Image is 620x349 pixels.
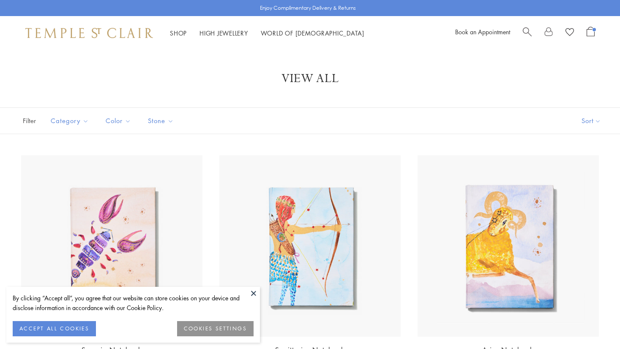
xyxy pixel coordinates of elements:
[99,111,137,130] button: Color
[177,321,254,336] button: COOKIES SETTINGS
[21,155,202,337] img: Scorpio Notebook
[563,108,620,134] button: Show sort by
[219,155,401,337] img: Sagittarius Notebook
[44,111,95,130] button: Category
[260,4,356,12] p: Enjoy Complimentary Delivery & Returns
[144,115,180,126] span: Stone
[170,28,364,38] nav: Main navigation
[199,29,248,37] a: High JewelleryHigh Jewellery
[25,28,153,38] img: Temple St. Clair
[261,29,364,37] a: World of [DEMOGRAPHIC_DATA]World of [DEMOGRAPHIC_DATA]
[565,27,574,39] a: View Wishlist
[13,321,96,336] button: ACCEPT ALL COOKIES
[46,115,95,126] span: Category
[523,27,532,39] a: Search
[34,71,586,86] h1: View All
[578,309,612,341] iframe: Gorgias live chat messenger
[587,27,595,39] a: Open Shopping Bag
[101,115,137,126] span: Color
[455,27,510,36] a: Book an Appointment
[418,155,599,337] img: Aries Notebook
[142,111,180,130] button: Stone
[13,293,254,313] div: By clicking “Accept all”, you agree that our website can store cookies on your device and disclos...
[170,29,187,37] a: ShopShop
